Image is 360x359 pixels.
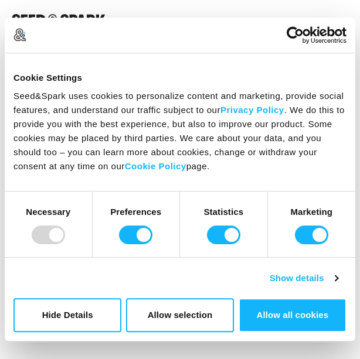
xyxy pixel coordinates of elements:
strong: Marketing [290,207,332,217]
div: Cookie Settings [13,71,347,85]
a: Privacy Policy [220,105,284,115]
strong: Statistics [203,207,243,217]
img: logo [13,28,26,41]
button: Allow selection [126,298,234,332]
strong: Preferences [110,207,161,217]
a: Seed&Spark Homepage [12,14,348,29]
a: Cookie Policy [125,161,186,171]
button: Hide Details [13,298,121,332]
img: Seed&Spark Logo Dark Mode [12,14,106,29]
div: Seed&Spark uses cookies to personalize content and marketing, provide social features, and unders... [13,89,347,173]
button: Allow all cookies [239,298,347,332]
a: Show details [270,271,338,285]
strong: Necessary [26,207,70,217]
a: Usercentrics Cookiebot - opens in a new window [244,26,347,44]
